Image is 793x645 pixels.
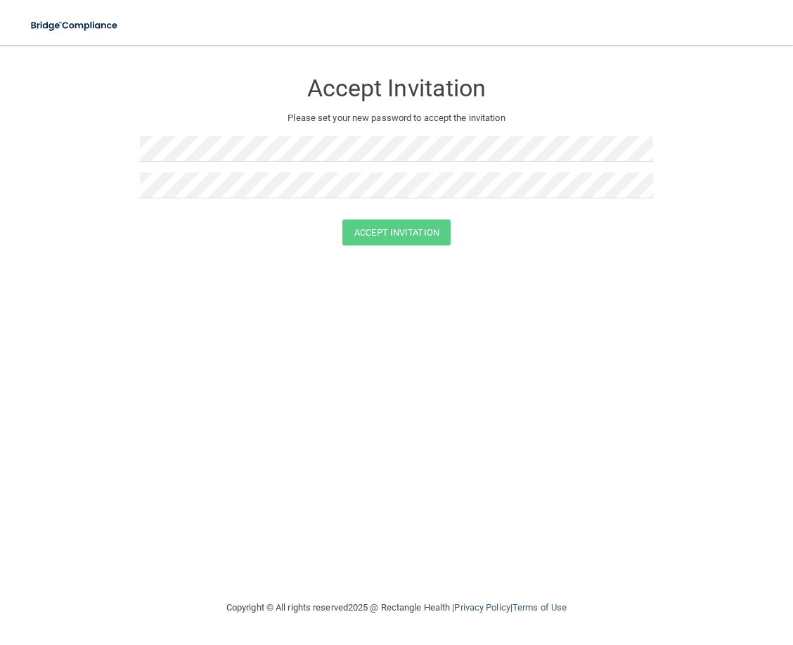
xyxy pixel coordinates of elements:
[140,75,653,101] h3: Accept Invitation
[454,602,510,613] a: Privacy Policy
[512,602,567,613] a: Terms of Use
[21,11,129,40] img: bridge_compliance_login_screen.278c3ca4.svg
[140,585,653,630] div: Copyright © All rights reserved 2025 @ Rectangle Health | |
[150,110,643,127] p: Please set your new password to accept the invitation
[342,219,451,245] button: Accept Invitation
